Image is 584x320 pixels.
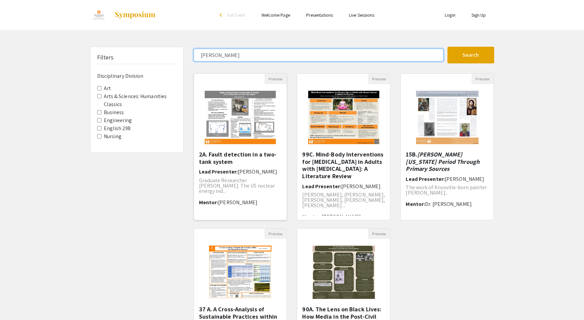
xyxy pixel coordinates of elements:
[104,116,132,124] label: Engineering
[306,12,333,18] a: Presentations
[306,239,382,306] img: <p>90A. The Lens on Black Lives: How Media in the Post-Civil War Era Altered White Views of Afric...
[349,12,374,18] a: Live Sessions
[409,84,485,151] img: <p>15B. <em>Beauford Delaney's New York Period Through Primary Sources</em></p>
[90,7,108,23] img: EUReCA 2024
[302,191,385,209] span: [PERSON_NAME], [PERSON_NAME], [PERSON_NAME], [PERSON_NAME], [PERSON_NAME] ...
[218,199,257,206] span: [PERSON_NAME]
[90,7,156,23] a: EUReCA 2024
[445,12,455,18] a: Login
[199,169,282,175] h6: Lead Presenter:
[297,73,390,220] div: Open Presentation <p>99C. Mind-Body Interventions for Chronic Pain in Adults with Breast Cancer: ...
[97,54,114,61] h5: Filters
[406,176,489,182] h6: Lead Presenter:
[322,213,361,220] span: [PERSON_NAME]
[104,124,131,132] label: English 298
[400,73,494,220] div: Open Presentation <p>15B. <em>Beauford Delaney's New York Period Through Primary Sources</em></p>
[97,73,177,79] h6: Disciplinary Division
[406,151,489,173] h5: 15B.
[104,92,177,108] label: Arts & Sciences: Humanities Classics
[471,12,486,18] a: Sign Up
[368,74,390,84] button: Preview
[302,84,386,151] img: <p>99C. Mind-Body Interventions for Chronic Pain in Adults with Breast Cancer: A Literature Revie...
[194,73,287,220] div: Open Presentation <p><span style="background-color: transparent; color: rgb(0, 0, 0);">2A. Fault ...
[264,229,286,239] button: Preview
[104,108,124,116] label: Business
[199,151,282,165] h5: 2A. Fault detection in a two-tank system
[202,239,278,306] img: <p class="ql-align-center">37 A. A Cross-Analysis of Sustainable Practices within the Global Wine...
[199,177,275,195] span: Graduate Researcher [PERSON_NAME]. The US nuclear energy ind...
[302,151,385,180] h5: 99C. Mind-Body Interventions for [MEDICAL_DATA] in Adults with [MEDICAL_DATA]: A Literature Review
[302,213,322,220] span: Mentor:
[425,201,472,208] span: Dr. [PERSON_NAME]
[406,184,486,196] span: The work of Knoxville-born painter [PERSON_NAME]...
[261,12,290,18] a: Welcome Page
[302,183,385,190] h6: Lead Presenter:
[264,74,286,84] button: Preview
[406,150,479,173] em: [PERSON_NAME] [US_STATE] Period Through Primary Sources
[104,132,122,140] label: Nursing
[341,183,381,190] span: [PERSON_NAME]
[199,199,218,206] span: Mentor:
[198,84,282,151] img: <p><span style="background-color: transparent; color: rgb(0, 0, 0);">2A. Fault detection in a two...
[194,49,443,61] input: Search Keyword(s) Or Author(s)
[238,168,277,175] span: [PERSON_NAME]
[227,12,245,18] span: Exit Event
[447,47,494,63] button: Search
[114,11,156,19] img: Symposium by ForagerOne
[368,229,390,239] button: Preview
[406,201,425,208] span: Mentor:
[445,176,484,183] span: [PERSON_NAME]
[471,74,494,84] button: Preview
[104,84,111,92] label: Art
[5,290,28,315] iframe: Chat
[220,13,224,17] div: arrow_back_ios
